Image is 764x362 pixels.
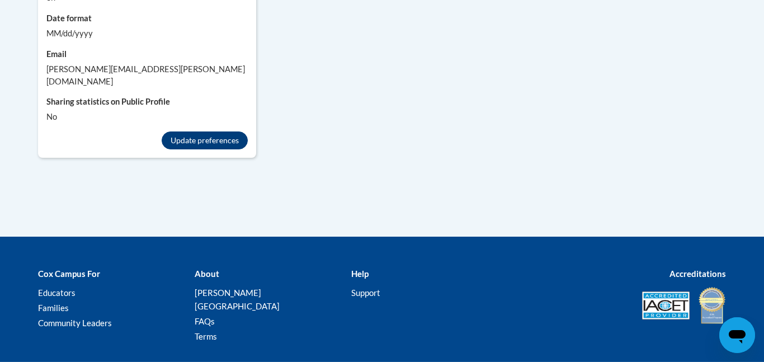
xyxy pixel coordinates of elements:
[46,12,248,25] label: Date format
[46,63,248,88] div: [PERSON_NAME][EMAIL_ADDRESS][PERSON_NAME][DOMAIN_NAME]
[669,269,726,279] b: Accreditations
[162,131,248,149] button: Update preferences
[46,96,248,108] label: Sharing statistics on Public Profile
[38,288,76,298] a: Educators
[351,288,380,298] a: Support
[195,331,217,341] a: Terms
[46,111,248,123] div: No
[195,269,219,279] b: About
[719,317,755,353] iframe: Button to launch messaging window
[195,288,280,311] a: [PERSON_NAME][GEOGRAPHIC_DATA]
[38,318,112,328] a: Community Leaders
[38,303,69,313] a: Families
[642,292,690,319] img: Accredited IACET® Provider
[46,48,248,60] label: Email
[698,286,726,325] img: IDA® Accredited
[195,316,215,326] a: FAQs
[38,269,100,279] b: Cox Campus For
[46,27,248,40] div: MM/dd/yyyy
[351,269,369,279] b: Help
